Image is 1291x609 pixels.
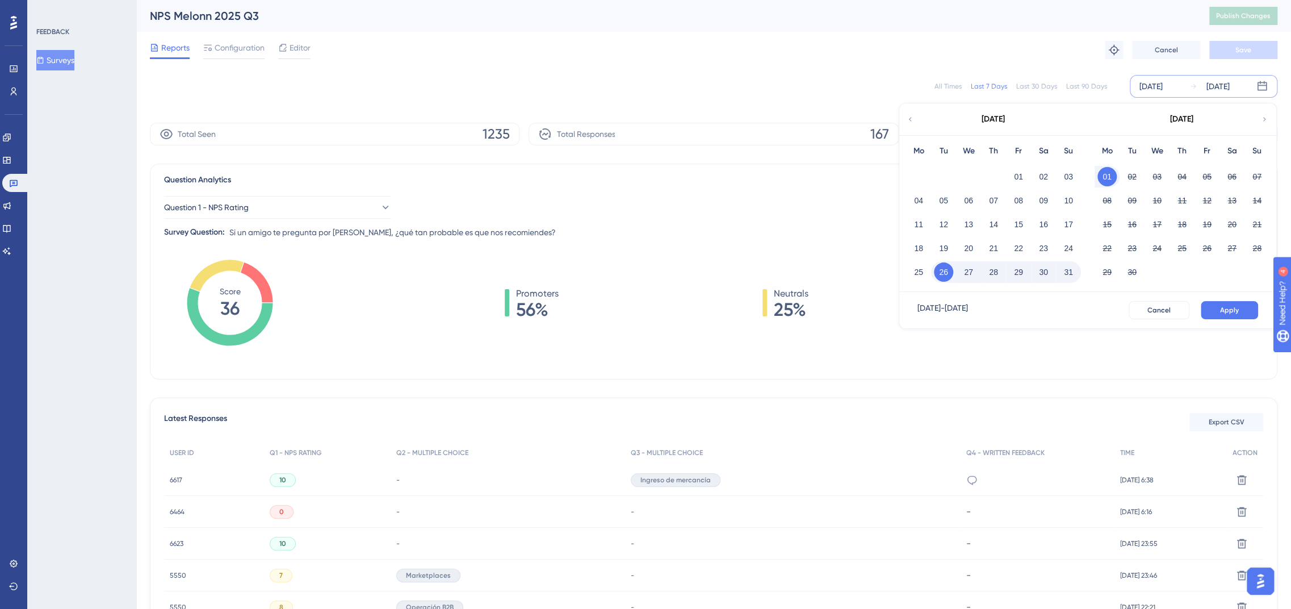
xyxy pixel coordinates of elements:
div: Su [1056,144,1081,158]
span: Apply [1220,306,1239,315]
button: 07 [984,191,1003,210]
span: - [631,507,634,516]
button: 28 [1247,239,1267,258]
button: 11 [909,215,928,234]
button: 13 [959,215,978,234]
span: Total Seen [178,127,216,141]
span: Configuration [215,41,265,55]
button: Export CSV [1189,413,1263,431]
div: Last 30 Days [1016,82,1057,91]
button: 09 [1122,191,1142,210]
div: Mo [906,144,931,158]
span: USER ID [170,448,194,457]
div: Fr [1194,144,1219,158]
span: Save [1235,45,1251,55]
span: 1235 [483,125,510,143]
div: [DATE] - [DATE] [917,301,968,319]
span: 6464 [170,507,185,516]
button: 01 [1009,167,1028,186]
span: Reports [161,41,190,55]
button: 21 [984,239,1003,258]
span: Promoters [516,287,559,301]
button: 26 [934,262,953,282]
button: 23 [1034,239,1053,258]
div: We [1145,144,1170,158]
span: 10 [279,475,286,485]
span: Q3 - MULTIPLE CHOICE [631,448,703,457]
span: 167 [870,125,889,143]
span: Question 1 - NPS Rating [164,201,249,214]
button: 20 [959,239,978,258]
button: 31 [1059,262,1078,282]
div: Last 90 Days [1066,82,1107,91]
button: 02 [1034,167,1053,186]
span: Si un amigo te pregunta por [PERSON_NAME], ¿qué tan probable es que nos recomiendes? [229,226,556,239]
button: 17 [1059,215,1078,234]
button: 14 [984,215,1003,234]
button: 12 [1197,191,1217,210]
div: Last 7 Days [971,82,1007,91]
div: Survey Question: [164,226,225,239]
span: [DATE] 6:16 [1120,507,1152,516]
button: 15 [1009,215,1028,234]
div: All Times [934,82,962,91]
button: 10 [1147,191,1167,210]
button: 03 [1059,167,1078,186]
tspan: 36 [220,298,240,319]
button: 08 [1097,191,1117,210]
span: 6623 [170,539,183,548]
button: 12 [934,215,953,234]
span: 25% [774,301,808,319]
button: 26 [1197,239,1217,258]
button: Cancel [1129,301,1189,319]
span: TIME [1120,448,1134,457]
button: 05 [934,191,953,210]
div: - [966,506,1109,517]
button: Save [1209,41,1277,59]
div: - [966,570,1109,581]
button: 16 [1122,215,1142,234]
button: 06 [959,191,978,210]
button: 14 [1247,191,1267,210]
button: 09 [1034,191,1053,210]
span: - [396,475,400,485]
button: Publish Changes [1209,7,1277,25]
button: 30 [1034,262,1053,282]
span: 7 [279,571,283,580]
button: 06 [1222,167,1242,186]
span: ACTION [1233,448,1258,457]
div: 4 [79,6,82,15]
span: Neutrals [774,287,808,301]
button: 21 [1247,215,1267,234]
div: [DATE] [1206,80,1230,93]
span: Q2 - MULTIPLE CHOICE [396,448,468,457]
button: 18 [1172,215,1192,234]
button: 22 [1009,239,1028,258]
span: Ingreso de mercancía [640,475,711,485]
span: 10 [279,539,286,548]
button: 20 [1222,215,1242,234]
button: 28 [984,262,1003,282]
span: [DATE] 23:55 [1120,539,1158,548]
div: NPS Melonn 2025 Q3 [150,8,1181,24]
button: 11 [1172,191,1192,210]
button: 05 [1197,167,1217,186]
button: 22 [1097,239,1117,258]
div: Tu [931,144,956,158]
div: Fr [1006,144,1031,158]
button: 04 [909,191,928,210]
button: 27 [959,262,978,282]
div: [DATE] [1170,112,1193,126]
div: We [956,144,981,158]
button: 07 [1247,167,1267,186]
span: [DATE] 23:46 [1120,571,1157,580]
button: 02 [1122,167,1142,186]
button: 29 [1097,262,1117,282]
span: 6617 [170,475,182,485]
span: Question Analytics [164,173,231,187]
div: Mo [1095,144,1120,158]
button: 24 [1147,239,1167,258]
button: 19 [1197,215,1217,234]
span: Marketplaces [406,571,451,580]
